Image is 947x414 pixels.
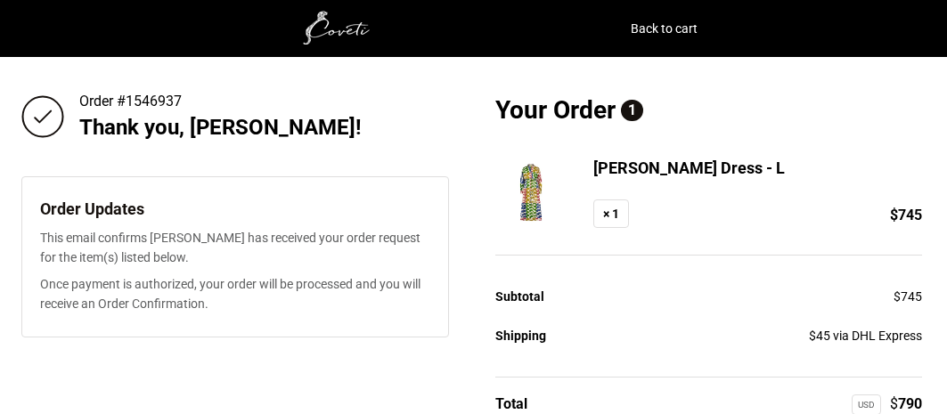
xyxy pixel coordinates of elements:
[79,93,375,110] p: Order #1546937
[495,289,544,304] span: Subtotal
[809,329,816,343] span: $
[809,329,830,343] span: 45
[495,93,923,128] h2: Your Order
[40,274,430,313] p: Once payment is authorized, your order will be processed and you will receive an Order Confirmation.
[894,289,922,304] span: 745
[890,207,898,223] span: $
[631,16,698,41] a: Back to cart
[79,115,375,141] h2: Thank you, [PERSON_NAME]!
[495,329,546,343] span: Shipping
[40,199,430,219] h3: Order Updates
[40,228,430,267] p: This email confirms [PERSON_NAME] has received your order request for the item(s) listed below.
[894,289,901,304] span: $
[890,203,922,228] span: 745
[621,100,643,121] span: 1
[890,395,898,412] span: $
[495,395,527,412] span: Total
[890,395,922,412] span: 790
[593,199,629,228] strong: × 1
[495,157,567,228] img: Colleen Dress - L
[593,157,837,179] h3: [PERSON_NAME] Dress - L
[833,329,922,343] small: via DHL Express
[250,11,429,46] img: white1.png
